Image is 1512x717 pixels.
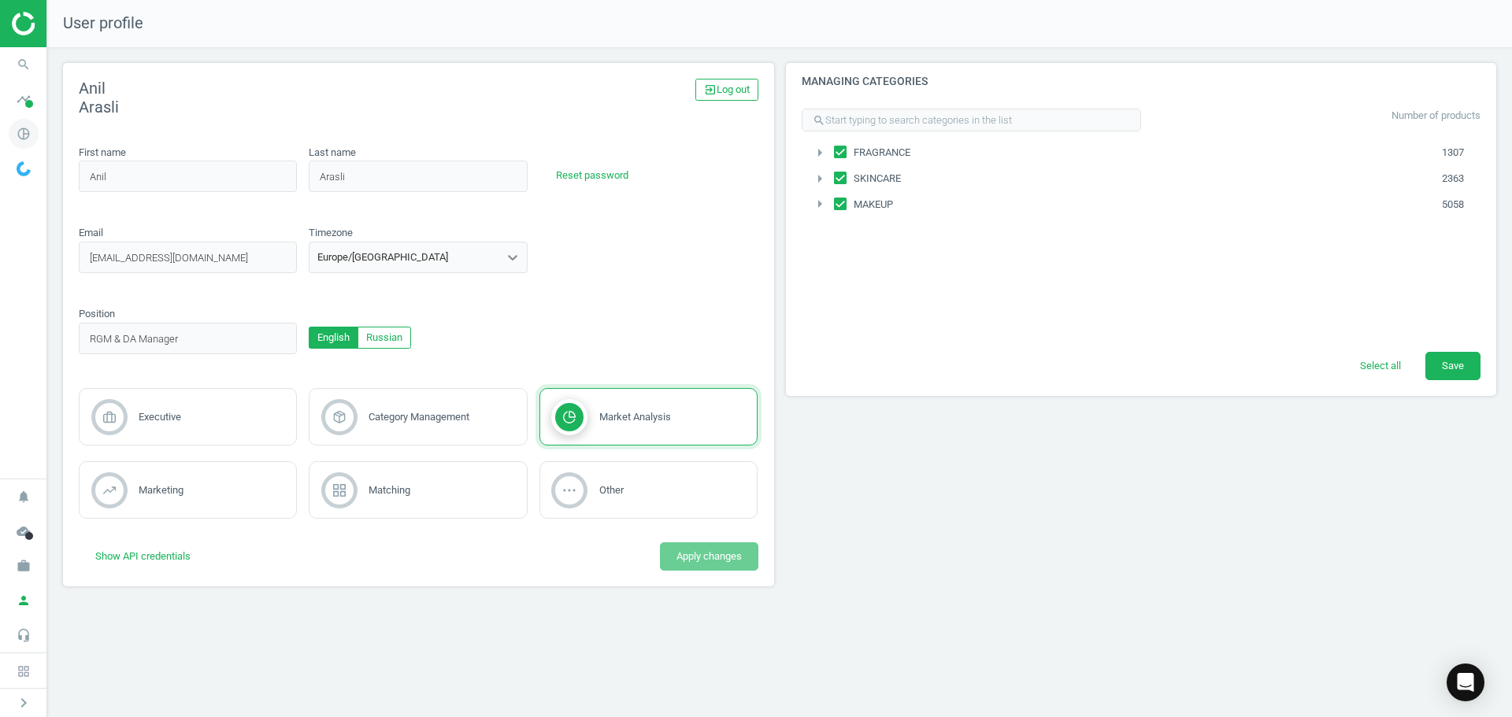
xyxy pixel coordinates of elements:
label: Email [79,226,103,240]
i: arrow_right [810,169,829,188]
i: search [9,50,39,79]
span: Log out [704,83,750,97]
span: FRAGRANCE [850,146,913,160]
input: first_name_placeholder [79,161,297,192]
span: Market Analysis [599,411,671,423]
input: last_name_placeholder [309,161,527,192]
i: arrow_right [810,194,829,213]
div: Europe/[GEOGRAPHIC_DATA] [317,250,448,264]
i: cloud_done [9,516,39,546]
p: Number of products [1141,109,1480,123]
button: Save [1425,352,1480,380]
i: work [9,551,39,581]
span: 1307 [1442,146,1480,160]
input: Start typing to search categories in the list [802,109,1141,132]
button: arrow_right [810,143,829,164]
button: arrow_right [810,194,829,215]
i: headset_mic [9,620,39,650]
a: exit_to_appLog out [695,79,758,101]
span: Category Management [369,411,469,423]
span: Marketing [139,484,183,496]
label: Timezone [309,226,353,240]
i: pie_chart_outlined [9,119,39,149]
span: 2363 [1442,172,1480,186]
i: arrow_right [810,143,829,162]
h2: Anil Arasli [79,79,413,116]
button: Show API credentials [79,542,207,571]
input: position [79,323,297,354]
i: exit_to_app [704,83,717,96]
i: chevron_right [14,693,33,712]
span: Matching [369,484,410,496]
span: SKINCARE [850,172,904,186]
label: Position [79,307,115,321]
img: wGWNvw8QSZomAAAAABJRU5ErkJggg== [17,161,31,176]
label: Last name [309,146,356,160]
img: ajHJNr6hYgQAAAAASUVORK5CYII= [12,12,124,35]
span: 5058 [1442,198,1480,212]
button: Reset password [539,161,645,190]
i: timeline [9,84,39,114]
span: Save [1442,359,1464,373]
div: Open Intercom Messenger [1447,663,1484,701]
span: Other [599,484,624,496]
h4: Managing categories [786,63,1497,100]
i: person [9,586,39,615]
input: email_placeholder [79,242,297,273]
label: First name [79,146,126,160]
button: Select all [1343,352,1417,380]
button: Apply changes [660,542,758,571]
span: Select all [1360,359,1401,373]
span: Executive [139,411,181,423]
span: MAKEUP [850,198,896,212]
button: chevron_right [4,693,43,713]
button: English [309,327,358,349]
button: Russian [358,327,411,349]
button: arrow_right [810,169,829,190]
span: User profile [47,13,143,35]
i: notifications [9,482,39,512]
